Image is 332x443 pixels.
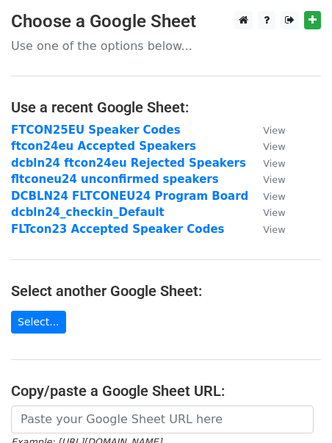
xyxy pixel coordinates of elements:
[248,190,285,203] a: View
[248,223,285,236] a: View
[263,141,285,152] small: View
[11,282,321,300] h4: Select another Google Sheet:
[11,223,225,236] a: FLTcon23 Accepted Speaker Codes
[11,206,165,219] a: dcbln24_checkin_Default
[248,140,285,153] a: View
[263,158,285,169] small: View
[11,406,314,433] input: Paste your Google Sheet URL here
[11,11,321,32] h3: Choose a Google Sheet
[11,156,246,170] a: dcbln24 ftcon24eu Rejected Speakers
[11,382,321,400] h4: Copy/paste a Google Sheet URL:
[263,191,285,202] small: View
[11,311,66,334] a: Select...
[11,98,321,116] h4: Use a recent Google Sheet:
[11,140,196,153] a: ftcon24eu Accepted Speakers
[263,224,285,235] small: View
[263,174,285,185] small: View
[11,123,181,137] a: FTCON25EU Speaker Codes
[248,173,285,186] a: View
[248,206,285,219] a: View
[263,125,285,136] small: View
[248,123,285,137] a: View
[11,38,321,54] p: Use one of the options below...
[11,173,219,186] a: fltconeu24 unconfirmed speakers
[11,190,248,203] a: DCBLN24 FLTCONEU24 Program Board
[248,156,285,170] a: View
[263,207,285,218] small: View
